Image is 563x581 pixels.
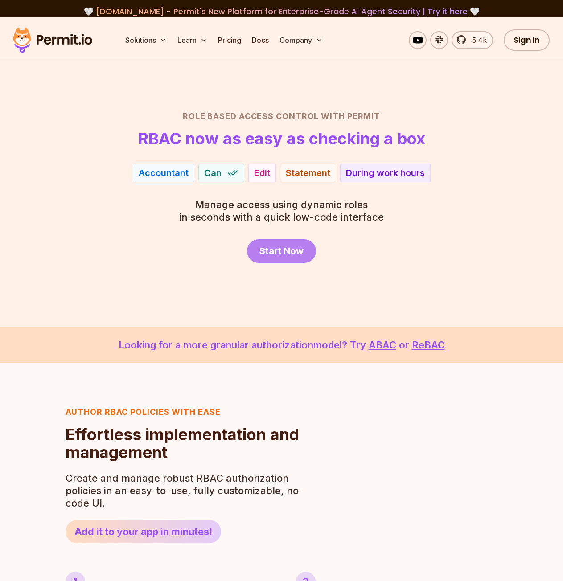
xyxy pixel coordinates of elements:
span: [DOMAIN_NAME] - Permit's New Platform for Enterprise-Grade AI Agent Security | [96,6,468,17]
div: Statement [286,167,330,179]
h1: RBAC now as easy as checking a box [138,130,425,147]
a: Docs [248,31,272,49]
span: Manage access using dynamic roles [179,198,384,211]
button: Learn [174,31,211,49]
a: Pricing [214,31,245,49]
div: During work hours [346,167,425,179]
a: Start Now [247,239,316,263]
a: Sign In [504,29,550,51]
div: Accountant [139,167,189,179]
span: Can [204,167,222,179]
button: Company [276,31,326,49]
a: Try it here [427,6,468,17]
p: Create and manage robust RBAC authorization policies in an easy-to-use, fully customizable, no-co... [66,472,309,509]
a: 5.4k [452,31,493,49]
span: with Permit [321,110,380,123]
h2: Role Based Access Control [21,110,542,123]
button: Solutions [122,31,170,49]
a: ReBAC [412,339,445,351]
img: Permit logo [9,25,96,55]
p: Looking for a more granular authorization model? Try or [21,338,542,352]
div: Edit [254,167,270,179]
a: ABAC [369,339,396,351]
p: in seconds with a quick low-code interface [179,198,384,223]
h3: Author RBAC POLICIES with EASE [66,406,309,418]
a: Add it to your app in minutes! [66,520,221,543]
h2: Effortless implementation and management [66,426,309,461]
span: Start Now [259,245,304,257]
span: 5.4k [467,35,487,45]
div: 🤍 🤍 [21,5,542,18]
